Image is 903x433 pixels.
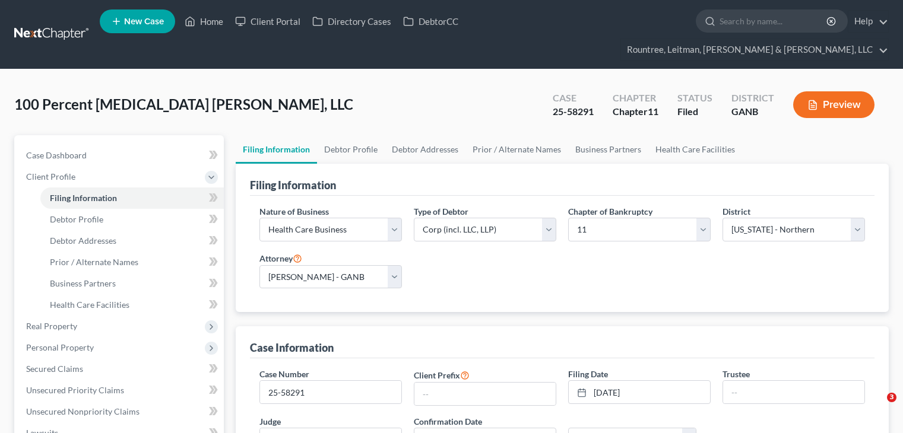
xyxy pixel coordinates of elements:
label: Case Number [259,368,309,380]
label: Chapter of Bankruptcy [568,205,652,218]
label: Attorney [259,251,302,265]
a: Prior / Alternate Names [40,251,224,273]
div: Chapter [613,91,658,105]
label: Type of Debtor [414,205,468,218]
a: Secured Claims [17,358,224,380]
span: Filing Information [50,193,117,203]
a: Case Dashboard [17,145,224,166]
span: Prior / Alternate Names [50,257,138,267]
a: Debtor Addresses [385,135,465,164]
a: Directory Cases [306,11,397,32]
label: District [723,205,750,218]
span: Unsecured Nonpriority Claims [26,406,140,416]
label: Trustee [723,368,750,380]
span: 11 [648,106,658,117]
a: Debtor Profile [40,209,224,230]
a: Rountree, Leitman, [PERSON_NAME] & [PERSON_NAME], LLC [621,39,888,61]
label: Client Prefix [414,368,470,382]
a: Business Partners [40,273,224,294]
label: Judge [259,415,281,428]
a: [DATE] [569,381,710,403]
span: Personal Property [26,342,94,352]
span: Business Partners [50,278,116,288]
button: Preview [793,91,875,118]
span: Debtor Addresses [50,235,116,246]
input: Enter case number... [260,381,401,403]
label: Nature of Business [259,205,329,218]
span: Debtor Profile [50,214,103,224]
span: Client Profile [26,171,75,182]
iframe: Intercom live chat [863,393,891,421]
a: Business Partners [568,135,648,164]
div: 25-58291 [553,105,594,119]
div: Status [677,91,712,105]
input: Search by name... [720,10,828,32]
div: Filing Information [250,178,336,192]
div: Case [553,91,594,105]
a: Unsecured Nonpriority Claims [17,401,224,422]
span: Real Property [26,321,77,331]
div: Chapter [613,105,658,119]
a: Unsecured Priority Claims [17,380,224,401]
a: Health Care Facilities [40,294,224,316]
a: Debtor Profile [317,135,385,164]
span: New Case [124,17,164,26]
div: Filed [677,105,712,119]
a: Prior / Alternate Names [465,135,568,164]
a: DebtorCC [397,11,464,32]
span: 3 [887,393,896,402]
a: Health Care Facilities [648,135,742,164]
div: Case Information [250,340,334,355]
a: Filing Information [40,187,224,209]
a: Debtor Addresses [40,230,224,251]
a: Home [179,11,229,32]
label: Confirmation Date [408,415,717,428]
div: District [731,91,774,105]
div: GANB [731,105,774,119]
a: Filing Information [236,135,317,164]
input: -- [723,381,864,403]
a: Help [848,11,888,32]
span: Secured Claims [26,364,83,374]
span: Health Care Facilities [50,300,129,310]
span: 100 Percent [MEDICAL_DATA] [PERSON_NAME], LLC [14,95,353,113]
a: Client Portal [229,11,306,32]
span: Case Dashboard [26,150,87,160]
label: Filing Date [568,368,608,380]
span: Unsecured Priority Claims [26,385,124,395]
input: -- [414,383,556,405]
